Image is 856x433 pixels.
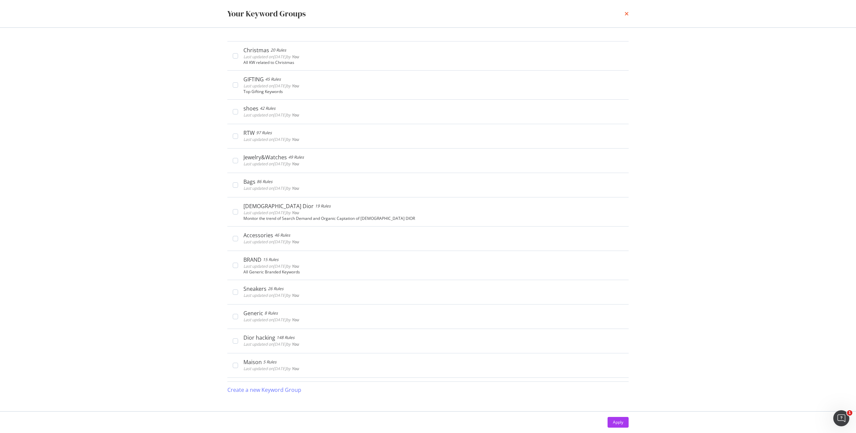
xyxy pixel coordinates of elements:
[292,161,299,167] b: You
[288,154,304,161] div: 49 Rules
[243,341,299,347] span: Last updated on [DATE] by
[243,185,299,191] span: Last updated on [DATE] by
[271,47,286,54] div: 20 Rules
[292,54,299,60] b: You
[847,410,852,416] span: 1
[275,232,290,239] div: 46 Rules
[243,83,299,89] span: Last updated on [DATE] by
[227,386,301,394] div: Create a new Keyword Group
[243,310,263,317] div: Generic
[243,154,287,161] div: Jewelry&Watches
[268,285,284,292] div: 26 Rules
[833,410,849,426] iframe: Intercom live chat
[613,419,623,425] div: Apply
[227,382,301,398] button: Create a new Keyword Group
[243,47,269,54] div: Christmas
[243,178,255,185] div: Bags
[292,210,299,215] b: You
[243,129,255,136] div: RTW
[256,129,272,136] div: 97 Rules
[243,366,299,371] span: Last updated on [DATE] by
[277,334,295,341] div: 148 Rules
[227,8,306,19] div: Your Keyword Groups
[260,105,276,112] div: 42 Rules
[292,137,299,142] b: You
[292,366,299,371] b: You
[243,256,261,263] div: BRAND
[243,359,262,365] div: Maison
[315,203,331,209] div: 19 Rules
[243,216,623,221] div: Monitor the trend of Search Demand and Organic Captation of [DEMOGRAPHIC_DATA] DIOR
[243,112,299,118] span: Last updated on [DATE] by
[243,292,299,298] span: Last updated on [DATE] by
[243,60,623,65] div: All KW related to Christmas
[292,263,299,269] b: You
[243,334,275,341] div: Dior hacking
[243,203,314,209] div: [DEMOGRAPHIC_DATA] Dior
[243,137,299,142] span: Last updated on [DATE] by
[243,232,273,239] div: Accessories
[257,178,273,185] div: 86 Rules
[292,341,299,347] b: You
[243,317,299,323] span: Last updated on [DATE] by
[243,54,299,60] span: Last updated on [DATE] by
[243,210,299,215] span: Last updated on [DATE] by
[243,270,623,274] div: All Generic Branded Keywords
[243,76,264,83] div: GIFTING
[265,76,281,83] div: 45 Rules
[263,256,279,263] div: 15 Rules
[243,161,299,167] span: Last updated on [DATE] by
[263,359,277,365] div: 5 Rules
[625,8,629,19] div: times
[264,310,278,317] div: 8 Rules
[243,285,266,292] div: Sneakers
[243,105,258,112] div: shoes
[608,417,629,428] button: Apply
[292,83,299,89] b: You
[292,185,299,191] b: You
[243,263,299,269] span: Last updated on [DATE] by
[243,89,623,94] div: Top Gifting Keywords
[292,239,299,245] b: You
[243,239,299,245] span: Last updated on [DATE] by
[292,292,299,298] b: You
[292,112,299,118] b: You
[292,317,299,323] b: You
